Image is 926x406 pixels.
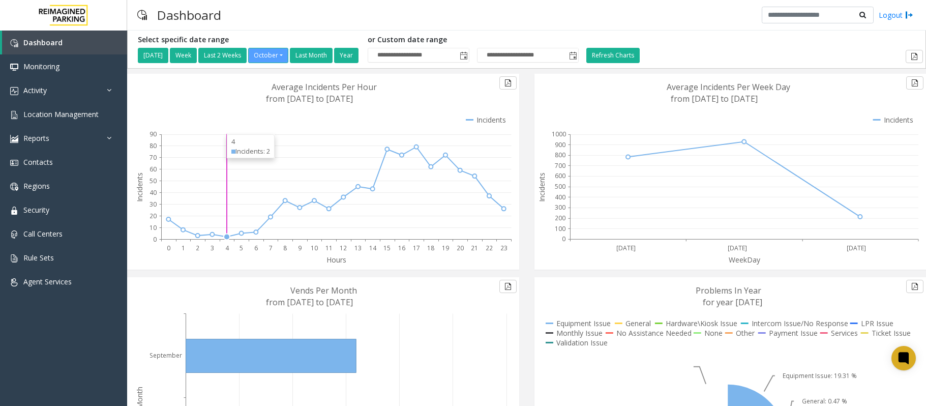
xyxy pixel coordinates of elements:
[562,235,565,244] text: 0
[667,81,790,93] text: Average Incidents Per Week Day
[10,111,18,119] img: 'icon'
[283,244,287,252] text: 8
[290,285,357,296] text: Vends Per Month
[555,182,565,191] text: 500
[10,207,18,215] img: 'icon'
[211,244,214,252] text: 3
[906,50,923,63] button: Export to pdf
[552,130,566,138] text: 1000
[150,177,157,185] text: 50
[10,254,18,263] img: 'icon'
[905,10,913,20] img: logout
[499,280,517,293] button: Export to pdf
[442,244,449,252] text: 19
[10,183,18,191] img: 'icon'
[153,235,157,244] text: 0
[334,48,359,63] button: Year
[269,244,273,252] text: 7
[150,223,157,232] text: 10
[368,36,579,44] h5: or Custom date range
[231,147,270,156] div: Incidents: 2
[198,48,247,63] button: Last 2 Weeks
[10,135,18,143] img: 'icon'
[23,277,72,286] span: Agent Services
[696,285,761,296] text: Problems In Year
[150,188,157,197] text: 40
[567,48,578,63] span: Toggle popup
[879,10,913,20] a: Logout
[555,172,565,181] text: 600
[326,255,346,265] text: Hours
[266,297,353,308] text: from [DATE] to [DATE]
[150,141,157,150] text: 80
[23,85,47,95] span: Activity
[427,244,434,252] text: 18
[586,48,640,63] button: Refresh Charts
[10,159,18,167] img: 'icon'
[906,76,923,90] button: Export to pdf
[150,351,182,360] text: September
[906,280,923,293] button: Export to pdf
[499,76,517,90] button: Export to pdf
[225,244,229,252] text: 4
[167,244,170,252] text: 0
[457,244,464,252] text: 20
[537,172,547,202] text: Incidents
[138,48,168,63] button: [DATE]
[369,244,377,252] text: 14
[398,244,405,252] text: 16
[340,244,347,252] text: 12
[266,93,353,104] text: from [DATE] to [DATE]
[135,172,144,202] text: Incidents
[802,397,847,405] text: General: 0.47 %
[783,371,857,380] text: Equipment Issue: 19.31 %
[290,48,333,63] button: Last Month
[555,140,565,149] text: 900
[23,62,59,71] span: Monitoring
[298,244,302,252] text: 9
[616,244,636,252] text: [DATE]
[248,48,288,63] button: October
[23,38,63,47] span: Dashboard
[325,244,333,252] text: 11
[354,244,362,252] text: 13
[272,81,377,93] text: Average Incidents Per Hour
[10,278,18,286] img: 'icon'
[150,212,157,220] text: 20
[137,3,147,27] img: pageIcon
[240,244,243,252] text: 5
[152,3,226,27] h3: Dashboard
[2,31,127,54] a: Dashboard
[10,39,18,47] img: 'icon'
[182,244,185,252] text: 1
[170,48,197,63] button: Week
[728,244,747,252] text: [DATE]
[555,161,565,170] text: 700
[703,297,762,308] text: for year [DATE]
[23,205,49,215] span: Security
[10,230,18,239] img: 'icon'
[10,87,18,95] img: 'icon'
[150,165,157,173] text: 60
[555,151,565,159] text: 800
[729,255,761,265] text: WeekDay
[413,244,420,252] text: 17
[311,244,318,252] text: 10
[10,63,18,71] img: 'icon'
[150,153,157,162] text: 70
[471,244,478,252] text: 21
[383,244,391,252] text: 15
[555,204,565,212] text: 300
[23,133,49,143] span: Reports
[671,93,758,104] text: from [DATE] to [DATE]
[23,229,63,239] span: Call Centers
[555,214,565,222] text: 200
[500,244,507,252] text: 23
[254,244,258,252] text: 6
[486,244,493,252] text: 22
[23,157,53,167] span: Contacts
[847,244,866,252] text: [DATE]
[138,36,360,44] h5: Select specific date range
[23,253,54,263] span: Rule Sets
[150,130,157,138] text: 90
